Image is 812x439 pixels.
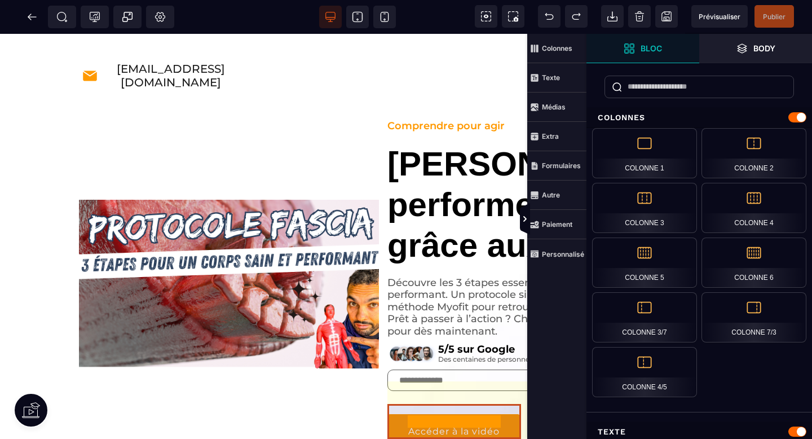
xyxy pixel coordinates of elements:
[502,5,524,28] span: Capture d'écran
[527,239,586,269] span: Personnalisé
[592,292,697,343] div: Colonne 3/7
[538,5,561,28] span: Défaire
[754,5,794,28] span: Enregistrer le contenu
[753,44,775,52] strong: Body
[542,132,559,141] strong: Extra
[82,34,98,50] img: 8aeef015e0ebd4251a34490ffea99928_mail.png
[592,128,697,178] div: Colonne 1
[628,5,651,28] span: Nettoyage
[542,73,560,82] strong: Texte
[527,151,586,181] span: Formulaires
[387,380,520,414] button: Accéder à la vidéo
[527,181,586,210] span: Autre
[21,6,43,28] span: Retour
[81,6,109,28] span: Code de suivi
[542,191,560,199] strong: Autre
[527,63,586,93] span: Texte
[655,5,678,28] span: Enregistrer
[527,210,586,239] span: Paiement
[387,309,438,331] img: 7ce4f1d884bec3e3122cfe95a8df0004_rating.png
[763,12,785,21] span: Publier
[586,34,699,63] span: Ouvrir les blocs
[699,12,740,21] span: Prévisualiser
[565,5,588,28] span: Rétablir
[146,6,174,28] span: Favicon
[542,161,581,170] strong: Formulaires
[592,183,697,233] div: Colonne 3
[387,99,733,232] text: [PERSON_NAME] et performer en santé grâce aux fascias
[701,183,806,233] div: Colonne 4
[542,44,572,52] strong: Colonnes
[592,347,697,397] div: Colonne 4/5
[691,5,748,28] span: Aperçu
[592,238,697,288] div: Colonne 5
[319,6,342,28] span: Voir bureau
[155,11,166,23] span: Réglages Body
[346,6,369,28] span: Voir tablette
[527,93,586,122] span: Médias
[586,203,598,236] span: Afficher les vues
[586,107,812,128] div: Colonnes
[701,238,806,288] div: Colonne 6
[122,11,133,23] span: Popup
[701,128,806,178] div: Colonne 2
[527,122,586,151] span: Extra
[89,11,100,23] span: Tracking
[113,6,142,28] span: Créer une alerte modale
[373,6,396,28] span: Voir mobile
[475,5,497,28] span: Voir les composants
[542,250,584,258] strong: Personnalisé
[601,5,624,28] span: Importer
[641,44,662,52] strong: Bloc
[98,28,243,55] text: [EMAIL_ADDRESS][DOMAIN_NAME]
[542,220,572,229] strong: Paiement
[56,11,68,23] span: SEO
[527,34,586,63] span: Colonnes
[48,6,76,28] span: Métadata SEO
[701,292,806,343] div: Colonne 7/3
[79,166,379,335] img: 38c1dc200ccbc3421aae1d6707f8f62c_Miniature_Youtube_(21).png
[699,34,812,63] span: Ouvrir les calques
[542,103,566,111] strong: Médias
